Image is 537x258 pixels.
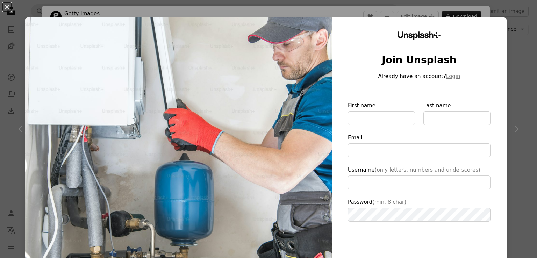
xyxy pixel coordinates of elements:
input: Username(only letters, numbers and underscores) [348,175,491,189]
input: First name [348,111,415,125]
button: Login [446,72,460,80]
label: Email [348,134,491,157]
span: (min. 8 char) [372,199,406,205]
label: Username [348,166,491,189]
input: Password(min. 8 char) [348,208,491,222]
p: Already have an account? [348,72,491,80]
label: First name [348,101,415,125]
input: Last name [423,111,491,125]
h1: Join Unsplash [348,54,491,66]
label: Last name [423,101,491,125]
input: Email [348,143,491,157]
span: (only letters, numbers and underscores) [375,167,480,173]
label: Password [348,198,491,222]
